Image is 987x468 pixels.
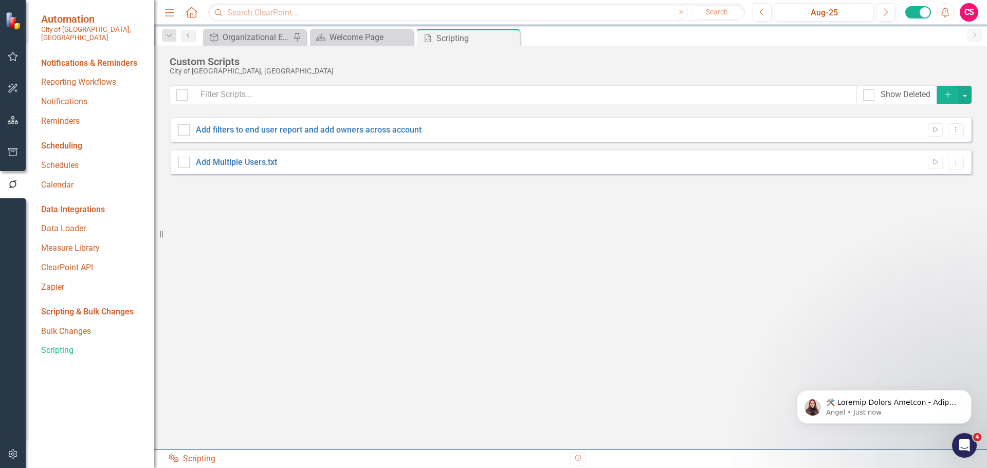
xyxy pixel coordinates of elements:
a: Organizational Excellence [206,31,290,44]
button: CS [960,3,978,22]
button: Aug-25 [775,3,873,22]
span: 4 [973,433,981,441]
a: ClearPoint API [41,262,144,274]
a: Bulk Changes [41,326,144,338]
a: Scripting [41,345,144,357]
a: Welcome Page [313,31,410,44]
a: Reporting Workflows [41,77,144,88]
a: Measure Library [41,242,144,254]
a: Add Multiple Users.txt [196,157,277,167]
a: Zapier [41,282,144,293]
div: Show Deleted [881,89,930,101]
iframe: Intercom live chat [952,433,977,458]
div: Notifications & Reminders [41,58,137,69]
div: Scripting [169,453,563,465]
div: City of [GEOGRAPHIC_DATA], [GEOGRAPHIC_DATA] [170,67,966,75]
div: Scripting & Bulk Changes [41,306,134,318]
div: Aug-25 [778,7,870,19]
div: Custom Scripts [170,56,966,67]
div: Scheduling [41,140,82,152]
div: Organizational Excellence [223,31,290,44]
div: Scripting [436,32,517,45]
a: Calendar [41,179,144,191]
input: Search ClearPoint... [208,4,745,22]
input: Filter Scripts... [194,85,857,104]
a: Notifications [41,96,144,108]
a: Reminders [41,116,144,127]
div: Data Integrations [41,204,105,216]
a: Add filters to end user report and add owners across account [196,125,422,135]
small: City of [GEOGRAPHIC_DATA], [GEOGRAPHIC_DATA] [41,25,144,42]
iframe: Intercom notifications message [781,368,987,440]
img: ClearPoint Strategy [5,11,23,30]
button: Search [691,5,742,20]
span: Automation [41,13,144,25]
span: Search [706,8,728,16]
a: Data Loader [41,223,144,235]
div: Welcome Page [330,31,410,44]
a: Schedules [41,160,144,172]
